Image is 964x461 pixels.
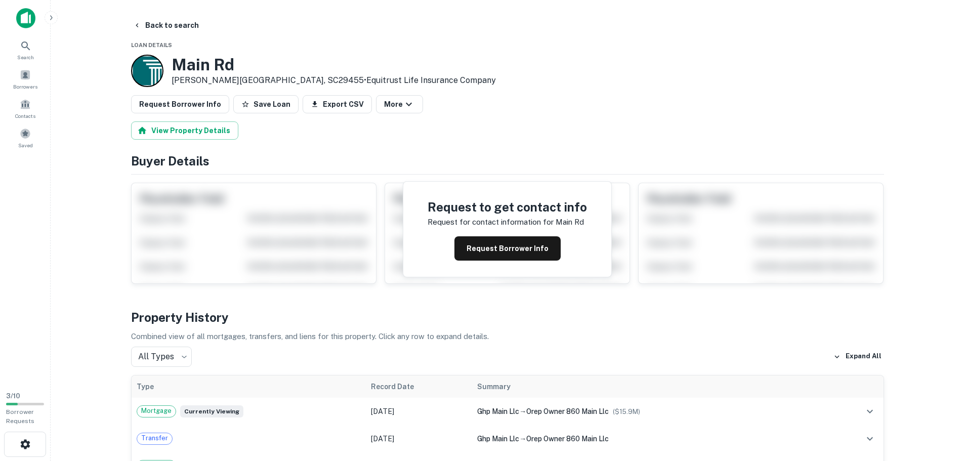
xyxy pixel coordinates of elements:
[3,65,48,93] a: Borrowers
[613,408,640,415] span: ($ 15.9M )
[233,95,299,113] button: Save Loan
[861,403,878,420] button: expand row
[132,375,366,398] th: Type
[172,74,496,87] p: [PERSON_NAME][GEOGRAPHIC_DATA], SC29455 •
[172,55,496,74] h3: Main Rd
[18,141,33,149] span: Saved
[477,407,519,415] span: ghp main llc
[366,75,496,85] a: Equitrust Life Insurance Company
[137,433,172,443] span: Transfer
[477,435,519,443] span: ghp main llc
[3,36,48,63] a: Search
[366,375,473,398] th: Record Date
[526,407,609,415] span: orep owner 860 main llc
[6,408,34,425] span: Borrower Requests
[15,112,35,120] span: Contacts
[366,398,473,425] td: [DATE]
[366,425,473,452] td: [DATE]
[3,124,48,151] a: Saved
[137,406,176,416] span: Mortgage
[131,308,884,326] h4: Property History
[17,53,34,61] span: Search
[831,349,884,364] button: Expand All
[131,42,172,48] span: Loan Details
[180,405,243,417] span: Currently viewing
[16,8,35,28] img: capitalize-icon.png
[129,16,203,34] button: Back to search
[861,430,878,447] button: expand row
[428,216,554,228] p: Request for contact information for
[477,406,823,417] div: →
[131,152,884,170] h4: Buyer Details
[3,95,48,122] a: Contacts
[303,95,372,113] button: Export CSV
[376,95,423,113] button: More
[472,375,828,398] th: Summary
[454,236,561,261] button: Request Borrower Info
[428,198,587,216] h4: Request to get contact info
[131,95,229,113] button: Request Borrower Info
[556,216,584,228] p: main rd
[131,347,192,367] div: All Types
[13,82,37,91] span: Borrowers
[6,392,20,400] span: 3 / 10
[477,433,823,444] div: →
[131,121,238,140] button: View Property Details
[131,330,884,343] p: Combined view of all mortgages, transfers, and liens for this property. Click any row to expand d...
[526,435,609,443] span: orep owner 860 main llc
